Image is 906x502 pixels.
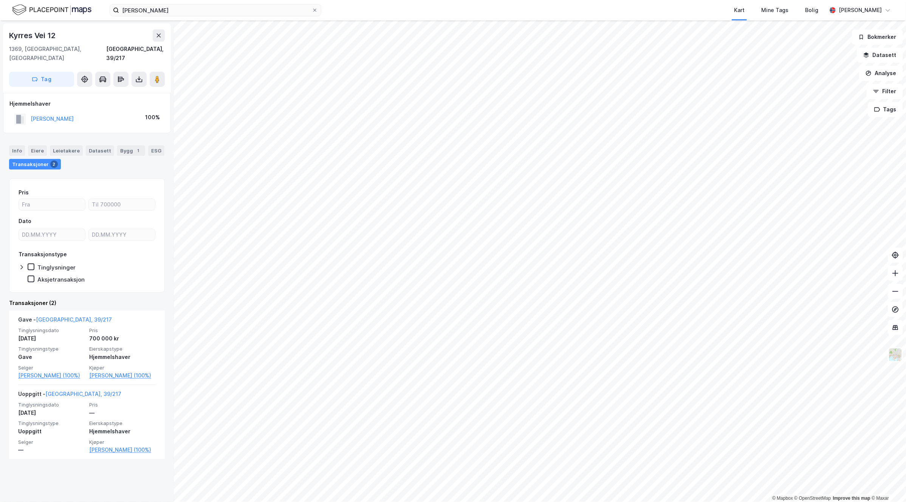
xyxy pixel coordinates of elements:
[18,420,85,427] span: Tinglysningstype
[18,445,85,454] div: —
[772,496,793,501] a: Mapbox
[833,496,870,501] a: Improve this map
[888,348,903,362] img: Z
[89,371,156,380] a: [PERSON_NAME] (100%)
[89,402,156,408] span: Pris
[145,113,160,122] div: 100%
[19,229,85,240] input: DD.MM.YYYY
[9,99,164,108] div: Hjemmelshaver
[89,439,156,445] span: Kjøper
[9,29,57,42] div: Kyrres Vei 12
[50,160,58,168] div: 2
[18,408,85,417] div: [DATE]
[805,6,818,15] div: Bolig
[50,145,83,156] div: Leietakere
[18,365,85,371] span: Selger
[867,84,903,99] button: Filter
[19,188,29,197] div: Pris
[117,145,145,156] div: Bygg
[106,45,165,63] div: [GEOGRAPHIC_DATA], 39/217
[18,315,112,327] div: Gave -
[89,346,156,352] span: Eierskapstype
[794,496,831,501] a: OpenStreetMap
[18,427,85,436] div: Uoppgitt
[89,334,156,343] div: 700 000 kr
[135,147,142,154] div: 1
[9,159,61,169] div: Transaksjoner
[89,327,156,334] span: Pris
[45,391,121,397] a: [GEOGRAPHIC_DATA], 39/217
[86,145,114,156] div: Datasett
[119,5,312,16] input: Søk på adresse, matrikkel, gårdeiere, leietakere eller personer
[19,217,31,226] div: Dato
[18,353,85,362] div: Gave
[89,445,156,454] a: [PERSON_NAME] (100%)
[12,3,91,17] img: logo.f888ab2527a4732fd821a326f86c7f29.svg
[839,6,882,15] div: [PERSON_NAME]
[18,439,85,445] span: Selger
[18,390,121,402] div: Uoppgitt -
[19,250,67,259] div: Transaksjonstype
[37,276,85,283] div: Aksjetransaksjon
[89,353,156,362] div: Hjemmelshaver
[868,102,903,117] button: Tags
[18,346,85,352] span: Tinglysningstype
[37,264,76,271] div: Tinglysninger
[857,48,903,63] button: Datasett
[852,29,903,45] button: Bokmerker
[89,229,155,240] input: DD.MM.YYYY
[734,6,745,15] div: Kart
[19,199,85,210] input: Fra
[28,145,47,156] div: Eiere
[9,145,25,156] div: Info
[89,365,156,371] span: Kjøper
[89,408,156,417] div: —
[18,334,85,343] div: [DATE]
[18,327,85,334] span: Tinglysningsdato
[18,402,85,408] span: Tinglysningsdato
[18,371,85,380] a: [PERSON_NAME] (100%)
[89,199,155,210] input: Til 700000
[148,145,164,156] div: ESG
[761,6,788,15] div: Mine Tags
[89,427,156,436] div: Hjemmelshaver
[9,299,165,308] div: Transaksjoner (2)
[89,420,156,427] span: Eierskapstype
[36,316,112,323] a: [GEOGRAPHIC_DATA], 39/217
[868,466,906,502] iframe: Chat Widget
[9,72,74,87] button: Tag
[859,66,903,81] button: Analyse
[9,45,106,63] div: 1369, [GEOGRAPHIC_DATA], [GEOGRAPHIC_DATA]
